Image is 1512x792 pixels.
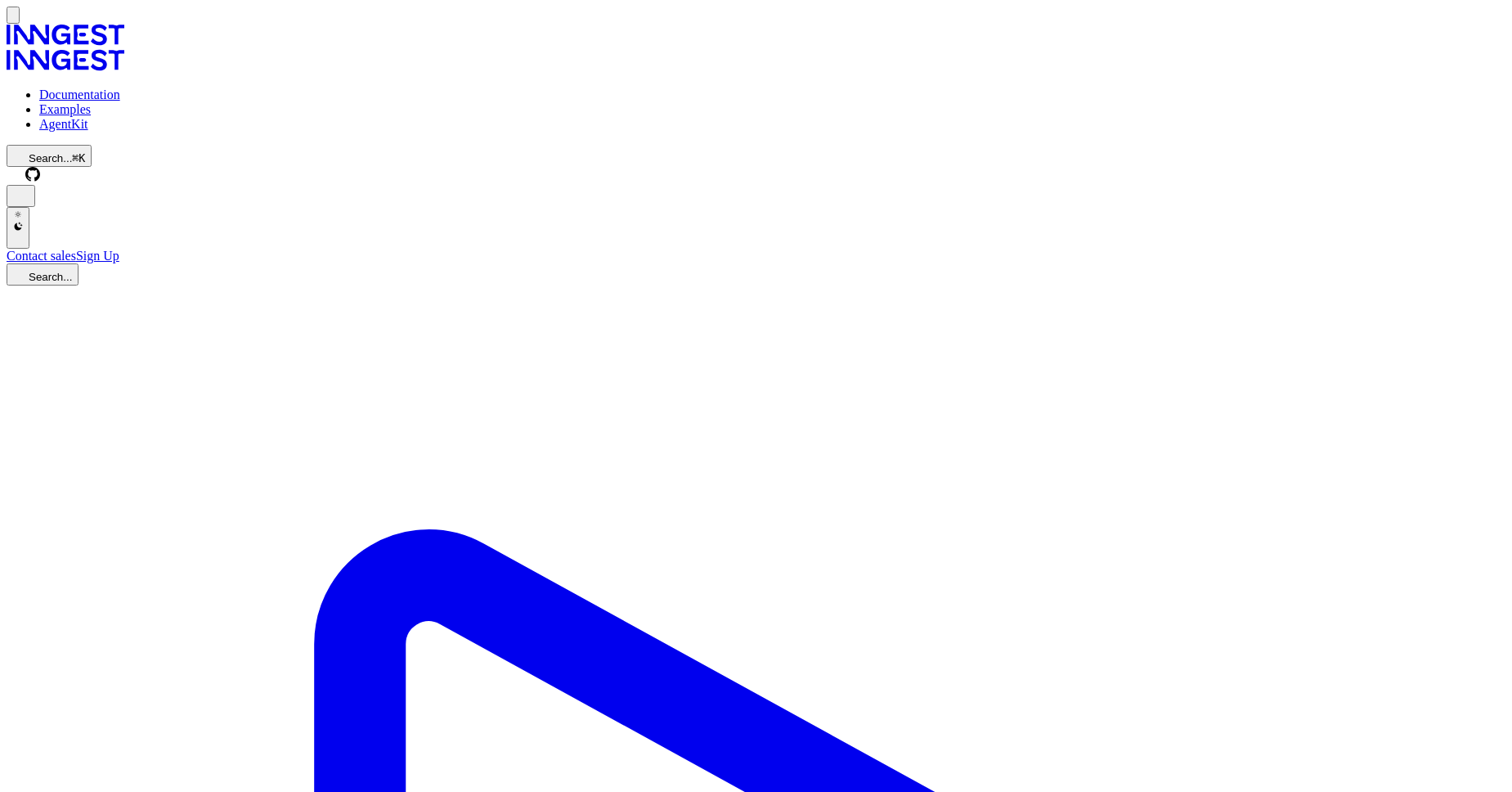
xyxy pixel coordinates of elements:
a: AgentKit [39,117,88,131]
kbd: ⌘K [72,152,85,164]
a: Sign Up [76,249,119,263]
button: Search... [7,263,79,286]
a: Examples [39,102,91,116]
a: Contact sales [7,249,76,263]
button: Toggle navigation [7,7,20,24]
button: Find something... [7,185,35,207]
a: Documentation [39,88,120,101]
button: Search...⌘K [7,145,92,167]
button: Toggle dark mode [7,207,29,249]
